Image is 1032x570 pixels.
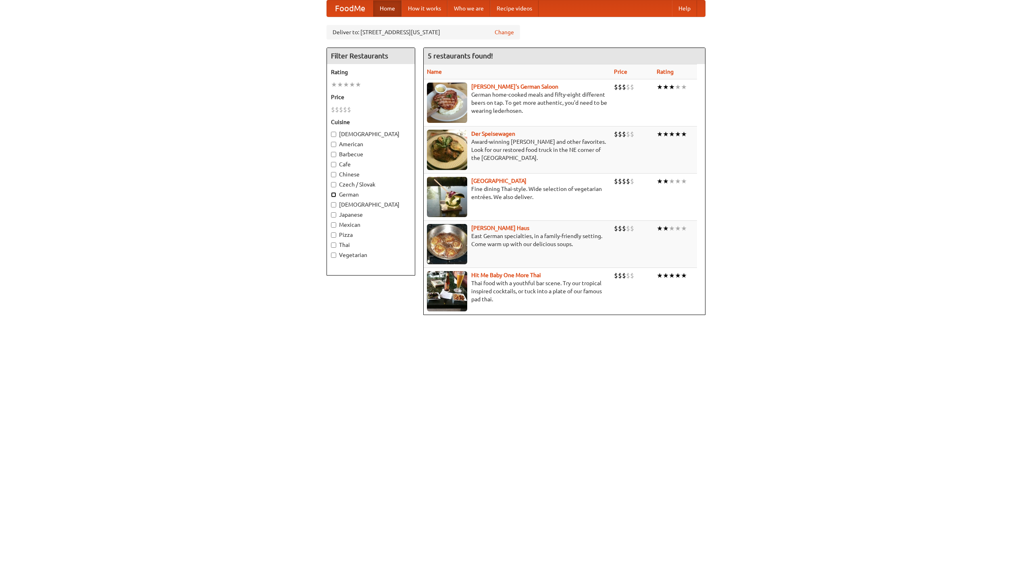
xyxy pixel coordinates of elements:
input: Czech / Slovak [331,182,336,187]
p: Fine dining Thai-style. Wide selection of vegetarian entrées. We also deliver. [427,185,608,201]
li: $ [335,105,339,114]
li: ★ [663,177,669,186]
li: $ [626,83,630,91]
li: ★ [663,271,669,280]
li: $ [626,130,630,139]
input: Barbecue [331,152,336,157]
a: Who we are [447,0,490,17]
input: American [331,142,336,147]
label: Mexican [331,221,411,229]
img: speisewagen.jpg [427,130,467,170]
li: $ [339,105,343,114]
li: ★ [349,80,355,89]
input: Japanese [331,212,336,218]
h5: Price [331,93,411,101]
label: Chinese [331,170,411,178]
label: [DEMOGRAPHIC_DATA] [331,130,411,138]
li: $ [614,130,618,139]
li: ★ [681,130,687,139]
input: [DEMOGRAPHIC_DATA] [331,132,336,137]
li: $ [614,83,618,91]
b: Hit Me Baby One More Thai [471,272,541,278]
ng-pluralize: 5 restaurants found! [428,52,493,60]
li: ★ [681,271,687,280]
input: Vegetarian [331,253,336,258]
li: ★ [669,177,675,186]
li: ★ [675,271,681,280]
li: ★ [675,177,681,186]
li: $ [618,177,622,186]
li: $ [626,271,630,280]
li: $ [630,177,634,186]
label: Pizza [331,231,411,239]
li: ★ [681,177,687,186]
a: Recipe videos [490,0,539,17]
li: $ [622,83,626,91]
img: babythai.jpg [427,271,467,311]
label: Barbecue [331,150,411,158]
li: ★ [669,271,675,280]
li: ★ [657,83,663,91]
img: esthers.jpg [427,83,467,123]
li: ★ [675,130,681,139]
li: ★ [669,130,675,139]
li: ★ [663,224,669,233]
b: [PERSON_NAME] Haus [471,225,529,231]
input: Thai [331,243,336,248]
a: Help [672,0,697,17]
li: ★ [663,130,669,139]
input: Chinese [331,172,336,177]
li: ★ [675,83,681,91]
input: Mexican [331,222,336,228]
img: kohlhaus.jpg [427,224,467,264]
li: ★ [657,130,663,139]
li: $ [614,177,618,186]
li: ★ [355,80,361,89]
li: $ [626,177,630,186]
li: $ [618,271,622,280]
li: ★ [663,83,669,91]
li: ★ [337,80,343,89]
li: $ [630,271,634,280]
li: $ [630,83,634,91]
p: German home-cooked meals and fifty-eight different beers on tap. To get more authentic, you'd nee... [427,91,608,115]
li: ★ [657,177,663,186]
h4: Filter Restaurants [327,48,415,64]
li: $ [614,224,618,233]
li: $ [622,177,626,186]
li: $ [331,105,335,114]
li: $ [343,105,347,114]
li: ★ [331,80,337,89]
li: ★ [657,224,663,233]
img: satay.jpg [427,177,467,217]
p: East German specialties, in a family-friendly setting. Come warm up with our delicious soups. [427,232,608,248]
li: $ [622,130,626,139]
h5: Rating [331,68,411,76]
label: Japanese [331,211,411,219]
div: Deliver to: [STREET_ADDRESS][US_STATE] [327,25,520,39]
a: How it works [402,0,447,17]
label: American [331,140,411,148]
li: $ [618,224,622,233]
li: $ [614,271,618,280]
label: German [331,191,411,199]
li: $ [622,271,626,280]
label: [DEMOGRAPHIC_DATA] [331,201,411,209]
a: Change [495,28,514,36]
li: ★ [669,83,675,91]
a: [PERSON_NAME]'s German Saloon [471,83,558,90]
a: [GEOGRAPHIC_DATA] [471,178,526,184]
a: Name [427,68,442,75]
li: $ [618,83,622,91]
li: ★ [343,80,349,89]
li: $ [622,224,626,233]
li: ★ [669,224,675,233]
a: Der Speisewagen [471,131,515,137]
a: FoodMe [327,0,373,17]
li: ★ [675,224,681,233]
a: Rating [657,68,674,75]
li: ★ [681,83,687,91]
